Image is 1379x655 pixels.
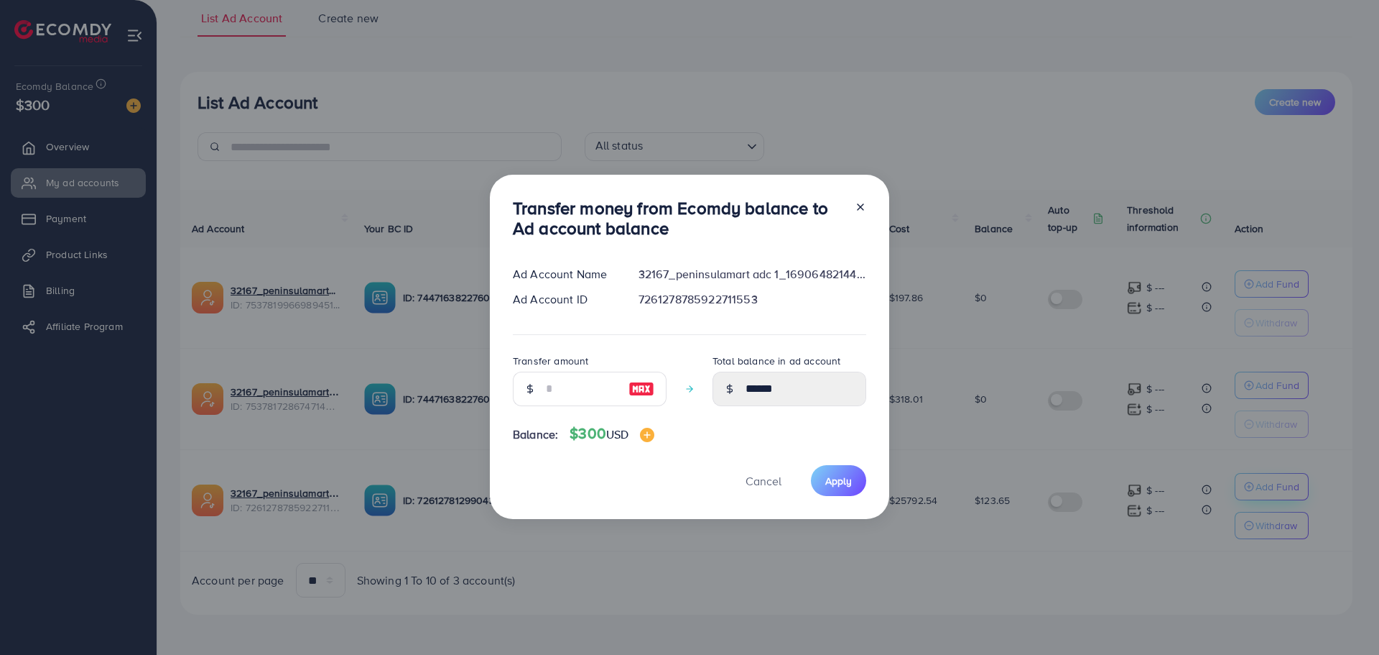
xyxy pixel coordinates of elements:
div: Ad Account ID [501,291,627,308]
label: Transfer amount [513,354,588,368]
iframe: Chat [1318,590,1368,644]
div: 7261278785922711553 [627,291,878,308]
span: Apply [825,474,852,488]
span: Balance: [513,426,558,443]
button: Cancel [728,465,799,496]
label: Total balance in ad account [712,354,840,368]
div: 32167_peninsulamart adc 1_1690648214482 [627,266,878,283]
img: image [628,380,654,398]
div: Ad Account Name [501,266,627,283]
h3: Transfer money from Ecomdy balance to Ad account balance [513,198,843,239]
button: Apply [811,465,866,496]
span: USD [606,426,628,442]
img: image [640,428,654,442]
h4: $300 [570,425,654,443]
span: Cancel [746,473,781,489]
